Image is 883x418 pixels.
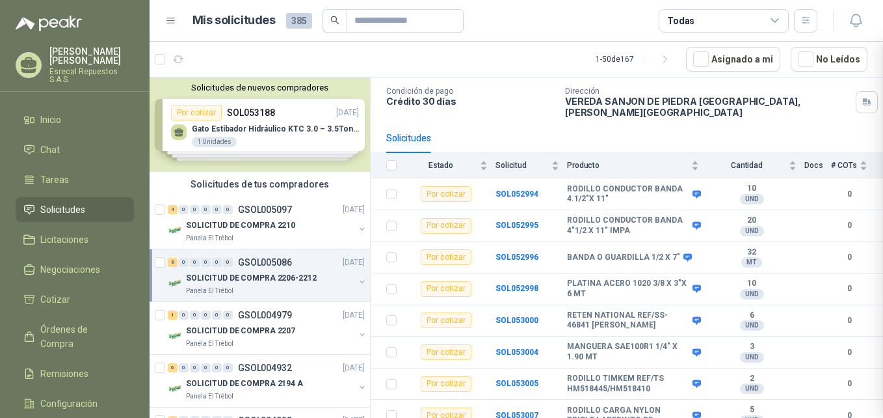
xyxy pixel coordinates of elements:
[16,107,134,132] a: Inicio
[330,16,339,25] span: search
[16,257,134,282] a: Negociaciones
[40,397,98,411] span: Configuración
[40,262,100,277] span: Negociaciones
[40,113,61,127] span: Inicio
[40,173,69,187] span: Tareas
[667,14,694,28] div: Todas
[40,202,85,217] span: Solicitudes
[16,361,134,386] a: Remisiones
[16,317,134,356] a: Órdenes de Compra
[192,11,276,30] h1: Mis solicitudes
[49,47,134,65] p: [PERSON_NAME] [PERSON_NAME]
[40,232,88,247] span: Licitaciones
[286,13,312,29] span: 385
[16,16,82,31] img: Logo peakr
[16,137,134,162] a: Chat
[49,68,134,83] p: Esrecal Repuestos S.A.S.
[16,227,134,252] a: Licitaciones
[16,391,134,416] a: Configuración
[40,143,60,157] span: Chat
[40,322,122,351] span: Órdenes de Compra
[16,287,134,312] a: Cotizar
[16,167,134,192] a: Tareas
[40,367,88,381] span: Remisiones
[40,292,70,307] span: Cotizar
[16,197,134,222] a: Solicitudes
